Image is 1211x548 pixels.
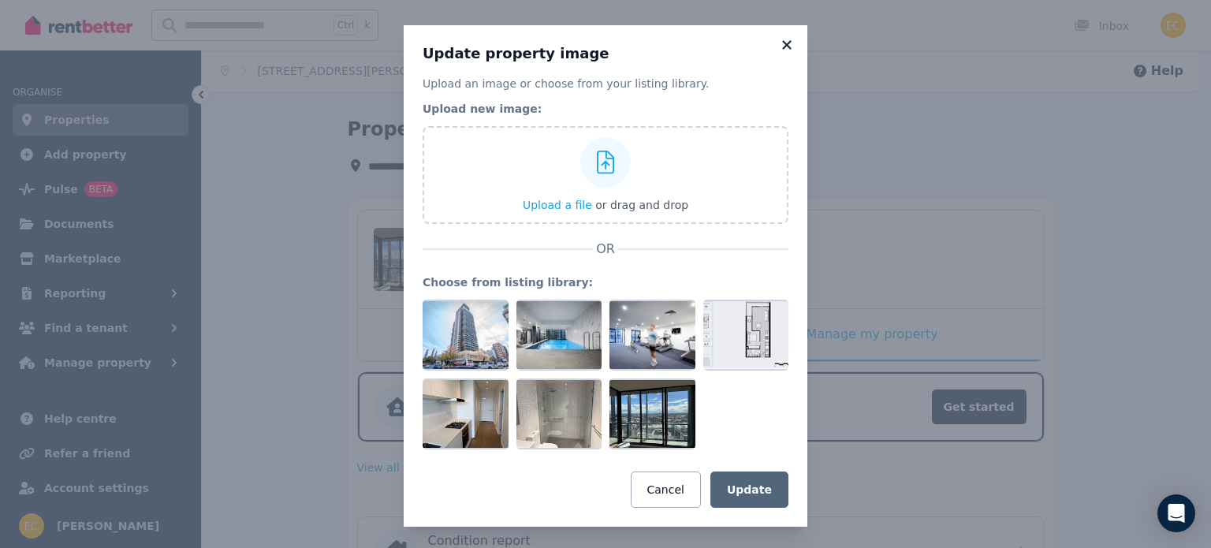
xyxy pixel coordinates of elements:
legend: Upload new image: [423,101,788,117]
h3: Update property image [423,44,788,63]
span: or drag and drop [595,199,688,211]
button: Update [710,472,788,508]
legend: Choose from listing library: [423,274,788,290]
div: Open Intercom Messenger [1157,494,1195,532]
span: OR [593,240,618,259]
span: Upload a file [523,199,592,211]
p: Upload an image or choose from your listing library. [423,76,788,91]
button: Upload a file or drag and drop [523,197,688,213]
button: Cancel [631,472,701,508]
